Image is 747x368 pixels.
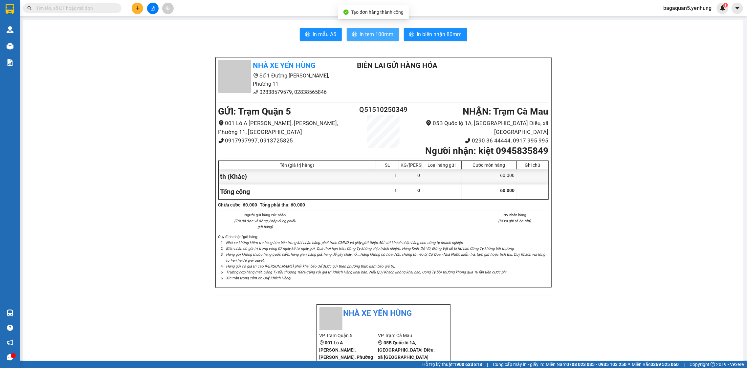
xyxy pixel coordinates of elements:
[218,88,341,96] li: 02838579579, 02838565846
[351,10,404,15] span: Tạo đơn hàng thành công
[395,188,397,193] span: 1
[36,5,114,12] input: Tìm tên, số ĐT hoặc mã đơn
[462,169,517,184] div: 60.000
[658,4,717,12] span: bagaquan5.yenhung
[711,362,715,367] span: copyright
[226,264,395,269] i: Hàng gửi có giá trị cao [PERSON_NAME] phải khai báo để được gửi theo phương thức đảm bảo giá trị.
[356,104,411,115] h2: Q51510250349
[7,325,13,331] span: question-circle
[463,106,548,117] b: NHẬN : Trạm Cà Mau
[487,361,488,368] span: |
[417,30,462,38] span: In biên nhận 80mm
[27,6,32,11] span: search
[253,89,258,95] span: phone
[218,119,356,136] li: 001 Lô A [PERSON_NAME], [PERSON_NAME], Phường 11, [GEOGRAPHIC_DATA]
[218,202,257,207] b: Chưa cước : 60.000
[7,354,13,360] span: message
[7,26,13,33] img: warehouse-icon
[218,138,224,143] span: phone
[135,6,140,11] span: plus
[226,246,515,251] i: Biên nhận có giá trị trong vòng 07 ngày kể từ ngày gửi. Quá thời hạn trên, Công Ty không chịu trá...
[500,188,515,193] span: 60.000
[628,363,630,366] span: ⚪️
[220,188,250,196] span: Tổng cộng
[7,59,13,66] img: solution-icon
[378,340,383,345] span: environment
[132,3,143,14] button: plus
[7,310,13,316] img: warehouse-icon
[404,28,467,41] button: printerIn biên nhận 80mm
[518,162,547,168] div: Ghi chú
[220,162,374,168] div: Tên (giá trị hàng)
[219,169,376,184] div: th (Khác)
[409,32,414,38] span: printer
[418,188,420,193] span: 0
[300,28,342,41] button: printerIn mẫu A5
[234,219,296,229] i: (Tôi đã đọc và đồng ý nộp dung phiếu gửi hàng)
[498,219,531,223] i: (Kí và ghi rõ họ tên)
[425,145,548,156] b: Người nhận : kiệt 0945835849
[357,61,438,70] b: BIÊN LAI GỬI HÀNG HÓA
[723,3,728,8] sup: 1
[399,169,422,184] div: 0
[260,202,305,207] b: Tổng phải thu: 60.000
[147,3,159,14] button: file-add
[7,43,13,50] img: warehouse-icon
[376,169,399,184] div: 1
[347,28,399,41] button: printerIn tem 100mm
[735,5,740,11] span: caret-down
[401,162,420,168] div: KG/[PERSON_NAME]
[720,5,726,11] img: icon-new-feature
[463,162,515,168] div: Cước món hàng
[732,3,743,14] button: caret-down
[150,6,155,11] span: file-add
[226,240,464,245] i: Nhà xe không kiểm tra hàng hóa bên trong khi nhận hàng, phải trình CMND và giấy giới thiệu đối vớ...
[218,234,549,281] div: Quy định nhận/gửi hàng :
[424,162,460,168] div: Loại hàng gửi
[319,340,324,345] span: environment
[411,119,548,136] li: 05B Quốc lộ 1A, [GEOGRAPHIC_DATA] Điều, xã [GEOGRAPHIC_DATA]
[465,138,471,143] span: phone
[226,276,291,280] i: Xin trân trọng cảm ơn Quý Khách Hàng!
[218,72,341,88] li: Số 1 Đường [PERSON_NAME], Phường 11
[253,61,316,70] b: Nhà xe Yến Hùng
[378,340,434,360] b: 05B Quốc lộ 1A, [GEOGRAPHIC_DATA] Điều, xã [GEOGRAPHIC_DATA]
[411,136,548,145] li: 0290 36 44444, 0917 995 995
[305,32,310,38] span: printer
[319,307,448,320] li: Nhà xe Yến Hùng
[6,4,14,14] img: logo-vxr
[454,362,482,367] strong: 1900 633 818
[218,106,291,117] b: GỬI : Trạm Quận 5
[319,332,378,339] li: VP Trạm Quận 5
[566,362,626,367] strong: 0708 023 035 - 0935 103 250
[231,212,299,218] li: Người gửi hàng xác nhận
[360,30,394,38] span: In tem 100mm
[226,252,545,263] i: Hàng gửi không thuộc hàng quốc cấm, hàng gian, hàng giả, hàng dễ gây cháy nổ,...Hàng không có hóa...
[165,6,170,11] span: aim
[426,120,431,126] span: environment
[313,30,337,38] span: In mẫu A5
[226,270,507,274] i: Trường hợp hàng mất, Công Ty bồi thường 100% đúng với giá trị Khách Hàng khai báo. Nếu Quý Khách ...
[422,361,482,368] span: Hỗ trợ kỹ thuật:
[493,361,544,368] span: Cung cấp máy in - giấy in:
[218,120,224,126] span: environment
[253,73,258,78] span: environment
[632,361,679,368] span: Miền Bắc
[352,32,357,38] span: printer
[546,361,626,368] span: Miền Nam
[343,10,349,15] span: check-circle
[684,361,685,368] span: |
[378,162,397,168] div: SL
[162,3,174,14] button: aim
[481,212,549,218] li: NV nhận hàng
[650,362,679,367] strong: 0369 525 060
[378,332,437,339] li: VP Trạm Cà Mau
[7,339,13,346] span: notification
[724,3,727,8] span: 1
[218,136,356,145] li: 0917997997, 0913725825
